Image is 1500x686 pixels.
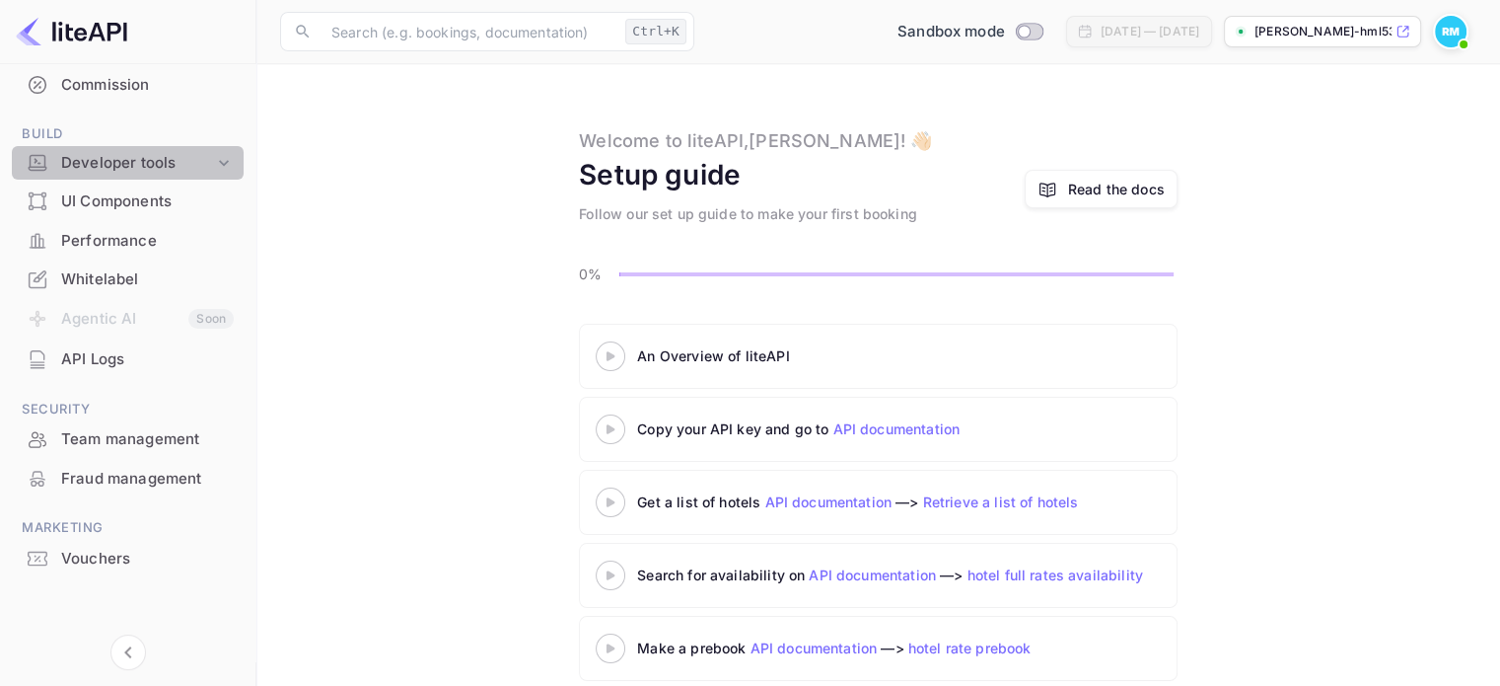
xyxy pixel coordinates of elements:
div: UI Components [12,183,244,221]
div: Performance [12,222,244,261]
a: hotel full rates availability [967,567,1143,583]
a: API documentation [832,420,960,437]
div: Ctrl+K [625,19,686,44]
div: Whitelabel [61,268,234,291]
div: Setup guide [579,154,741,195]
div: Follow our set up guide to make your first booking [579,203,917,224]
div: Welcome to liteAPI, [PERSON_NAME] ! 👋🏻 [579,127,932,154]
div: Team management [61,428,234,451]
p: 0% [579,264,613,284]
div: API Logs [61,348,234,371]
a: Vouchers [12,540,244,576]
div: Developer tools [61,152,214,175]
div: Vouchers [61,548,234,571]
div: Search for availability on —> [637,565,1327,585]
a: Whitelabel [12,261,244,297]
div: [DATE] — [DATE] [1101,23,1199,40]
div: API Logs [12,341,244,379]
div: Fraud management [12,460,244,498]
span: Build [12,123,244,145]
a: Fraud management [12,460,244,496]
a: hotel rate prebook [908,640,1032,656]
div: Performance [61,230,234,253]
button: Collapse navigation [110,635,146,670]
img: Ritisha Mathur [1435,16,1466,47]
div: An Overview of liteAPI [637,345,1130,366]
a: API documentation [764,494,892,510]
p: [PERSON_NAME]-hml53.n... [1254,23,1392,40]
div: Commission [12,66,244,105]
a: Performance [12,222,244,259]
div: Team management [12,420,244,459]
span: Sandbox mode [897,21,1005,43]
input: Search (e.g. bookings, documentation) [320,12,617,51]
div: Developer tools [12,146,244,181]
a: Team management [12,420,244,457]
div: Copy your API key and go to [637,419,1130,439]
a: Read the docs [1068,179,1165,199]
a: API documentation [750,640,878,656]
img: LiteAPI logo [16,16,127,47]
div: Fraud management [61,468,234,491]
a: API Logs [12,341,244,377]
div: Vouchers [12,540,244,578]
a: API documentation [809,567,936,583]
a: Commission [12,66,244,103]
a: UI Components [12,183,244,219]
div: Whitelabel [12,261,244,299]
div: Get a list of hotels —> [637,492,1130,512]
div: UI Components [61,191,234,213]
span: Security [12,399,244,420]
div: Switch to Production mode [890,21,1050,43]
a: Retrieve a list of hotels [923,494,1079,510]
div: Make a prebook —> [637,638,1130,658]
span: Marketing [12,517,244,539]
a: Read the docs [1025,170,1178,208]
div: Commission [61,74,234,97]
